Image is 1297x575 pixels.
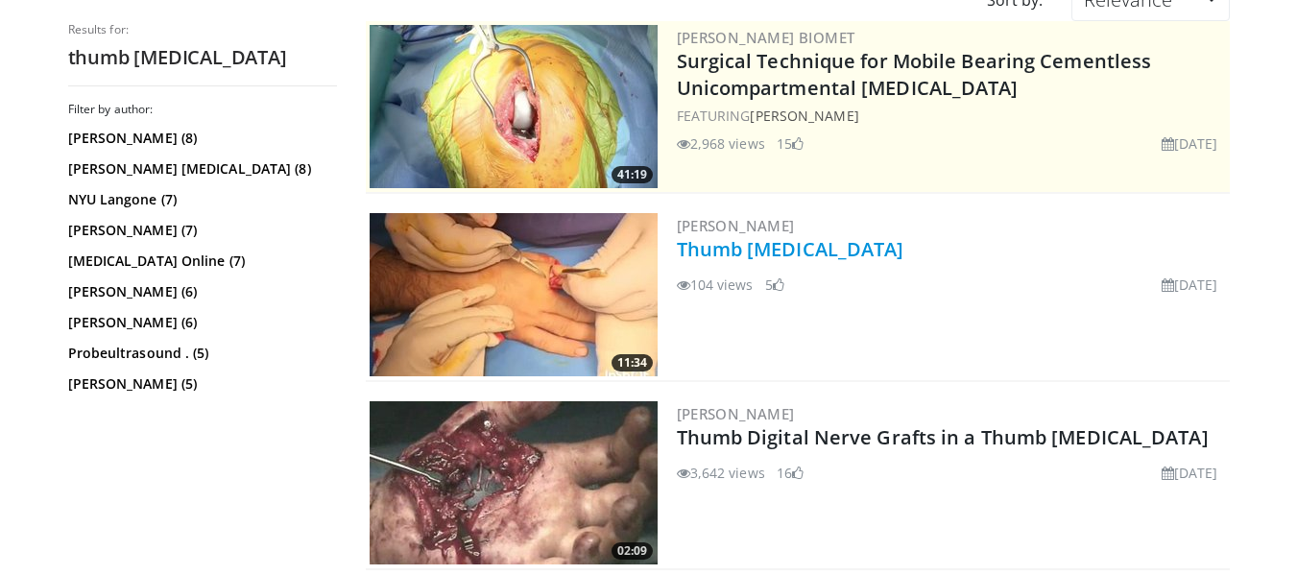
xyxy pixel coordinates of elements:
li: 5 [765,275,784,295]
a: Probeultrasound . (5) [68,344,332,363]
li: [DATE] [1162,275,1218,295]
span: 41:19 [612,166,653,183]
img: slutsky_-_thumb_reattachment_2.png.300x170_q85_crop-smart_upscale.jpg [370,401,658,564]
a: Thumb [MEDICAL_DATA] [677,236,904,262]
h2: thumb [MEDICAL_DATA] [68,45,337,70]
a: [PERSON_NAME] [750,107,858,125]
li: 3,642 views [677,463,765,483]
a: 41:19 [370,25,658,188]
li: 16 [777,463,804,483]
a: [PERSON_NAME] [677,404,795,423]
li: [DATE] [1162,133,1218,154]
a: [PERSON_NAME] [677,216,795,235]
a: [PERSON_NAME] Biomet [677,28,855,47]
img: 86f7a411-b29c-4241-a97c-6b2d26060ca0.300x170_q85_crop-smart_upscale.jpg [370,213,658,376]
a: [PERSON_NAME] (8) [68,129,332,148]
p: Results for: [68,22,337,37]
li: 2,968 views [677,133,765,154]
span: 02:09 [612,542,653,560]
h3: Filter by author: [68,102,337,117]
a: [PERSON_NAME] (6) [68,313,332,332]
a: 11:34 [370,213,658,376]
div: FEATURING [677,106,1226,126]
a: [PERSON_NAME] [MEDICAL_DATA] (8) [68,159,332,179]
a: [PERSON_NAME] (7) [68,221,332,240]
a: [MEDICAL_DATA] Online (7) [68,252,332,271]
img: e9ed289e-2b85-4599-8337-2e2b4fe0f32a.300x170_q85_crop-smart_upscale.jpg [370,25,658,188]
a: 02:09 [370,401,658,564]
a: Surgical Technique for Mobile Bearing Cementless Unicompartmental [MEDICAL_DATA] [677,48,1152,101]
a: Thumb Digital Nerve Grafts in a Thumb [MEDICAL_DATA] [677,424,1209,450]
li: 15 [777,133,804,154]
a: NYU Langone (7) [68,190,332,209]
a: [PERSON_NAME] (6) [68,282,332,301]
li: 104 views [677,275,754,295]
span: 11:34 [612,354,653,371]
li: [DATE] [1162,463,1218,483]
a: [PERSON_NAME] (5) [68,374,332,394]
